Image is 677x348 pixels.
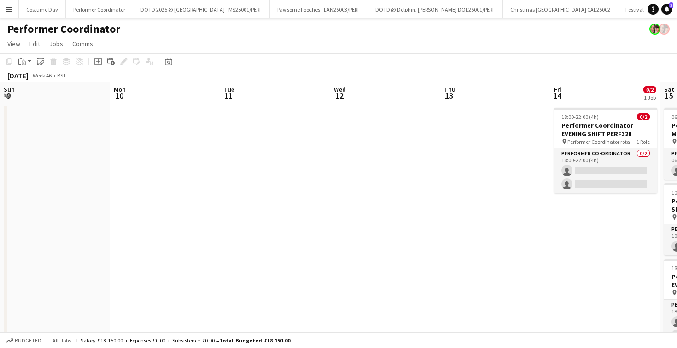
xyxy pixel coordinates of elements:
[57,72,66,79] div: BST
[554,121,657,138] h3: Performer Coordinator EVENING SHIFT PERF320
[112,90,126,101] span: 10
[636,138,650,145] span: 1 Role
[644,94,656,101] div: 1 Job
[69,38,97,50] a: Comms
[554,108,657,193] app-job-card: 18:00-22:00 (4h)0/2Performer Coordinator EVENING SHIFT PERF320 Performer Coordinator rota1 RolePe...
[553,90,561,101] span: 14
[133,0,270,18] button: DOTD 2025 @ [GEOGRAPHIC_DATA] - MS25001/PERF
[49,40,63,48] span: Jobs
[567,138,630,145] span: Performer Coordinator rota
[114,85,126,94] span: Mon
[4,38,24,50] a: View
[503,0,618,18] button: Christmas [GEOGRAPHIC_DATA] CAL25002
[554,85,561,94] span: Fri
[333,90,346,101] span: 12
[29,40,40,48] span: Edit
[334,85,346,94] span: Wed
[222,90,234,101] span: 11
[554,148,657,193] app-card-role: Performer Co-ordinator0/218:00-22:00 (4h)
[561,113,599,120] span: 18:00-22:00 (4h)
[663,90,674,101] span: 15
[659,24,670,35] app-user-avatar: Performer Department
[661,4,672,15] a: 3
[15,337,41,344] span: Budgeted
[19,0,66,18] button: Costume Day
[444,85,455,94] span: Thu
[4,85,15,94] span: Sun
[81,337,290,344] div: Salary £18 150.00 + Expenses £0.00 + Subsistence £0.00 =
[72,40,93,48] span: Comms
[26,38,44,50] a: Edit
[2,90,15,101] span: 9
[7,40,20,48] span: View
[46,38,67,50] a: Jobs
[649,24,660,35] app-user-avatar: Performer Department
[7,71,29,80] div: [DATE]
[30,72,53,79] span: Week 46
[7,22,120,36] h1: Performer Coordinator
[637,113,650,120] span: 0/2
[368,0,503,18] button: DOTD @ Dolphin, [PERSON_NAME] DOL25001/PERF
[224,85,234,94] span: Tue
[664,85,674,94] span: Sat
[5,336,43,346] button: Budgeted
[51,337,73,344] span: All jobs
[219,337,290,344] span: Total Budgeted £18 150.00
[643,86,656,93] span: 0/2
[270,0,368,18] button: Pawsome Pooches - LAN25003/PERF
[66,0,133,18] button: Performer Coordinator
[669,2,673,8] span: 3
[443,90,455,101] span: 13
